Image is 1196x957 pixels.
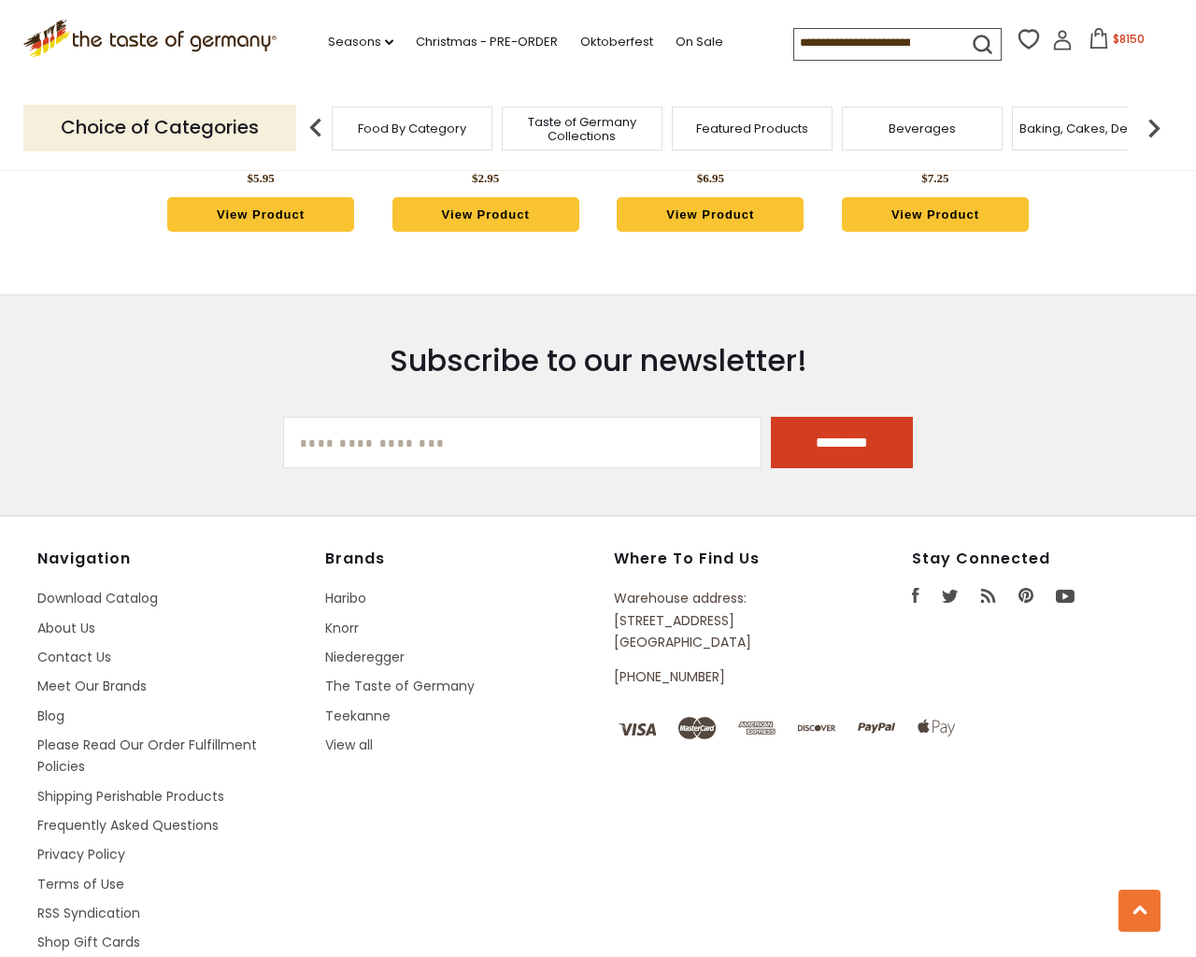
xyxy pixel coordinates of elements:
div: $2.95 [472,169,499,188]
img: previous arrow [297,109,335,147]
p: [PHONE_NUMBER] [614,666,827,688]
div: $6.95 [697,169,724,188]
span: $8150 [1113,31,1145,47]
p: Warehouse address: [STREET_ADDRESS] [GEOGRAPHIC_DATA] [614,588,827,653]
a: The Taste of Germany [325,677,475,695]
h4: Stay Connected [912,550,1159,568]
a: Privacy Policy [37,845,125,864]
a: About Us [37,619,95,637]
a: Featured Products [696,121,808,136]
a: Shipping Perishable Products [37,787,224,806]
a: Knorr [325,619,359,637]
p: Choice of Categories [23,105,296,150]
a: Frequently Asked Questions [37,816,219,835]
div: $7.25 [921,169,948,188]
a: Niederegger [325,648,405,666]
h4: Where to find us [614,550,827,568]
button: $8150 [1076,28,1156,56]
a: Christmas - PRE-ORDER [416,32,558,52]
a: Baking, Cakes, Desserts [1019,121,1164,136]
a: View Product [617,197,804,233]
h4: Brands [325,550,594,568]
a: Contact Us [37,648,111,666]
a: On Sale [676,32,723,52]
a: View Product [392,197,579,233]
div: $5.95 [247,169,274,188]
a: View all [325,736,373,754]
img: next arrow [1135,109,1173,147]
a: Blog [37,707,64,725]
a: View Product [167,197,354,233]
a: Download Catalog [37,589,158,607]
a: Food By Category [358,121,466,136]
h3: Subscribe to our newsletter! [283,342,913,379]
a: Teekanne [325,707,391,725]
a: Please Read Our Order Fulfillment Policies [37,736,257,776]
a: RSS Syndication [37,904,140,922]
a: Terms of Use [37,875,124,893]
a: Shop Gift Cards [37,933,140,951]
a: Meet Our Brands [37,677,147,695]
a: Taste of Germany Collections [507,115,657,143]
a: View Product [842,197,1029,233]
h4: Navigation [37,550,306,568]
a: Oktoberfest [580,32,653,52]
a: Seasons [328,32,393,52]
a: Beverages [889,121,956,136]
a: Haribo [325,589,366,607]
